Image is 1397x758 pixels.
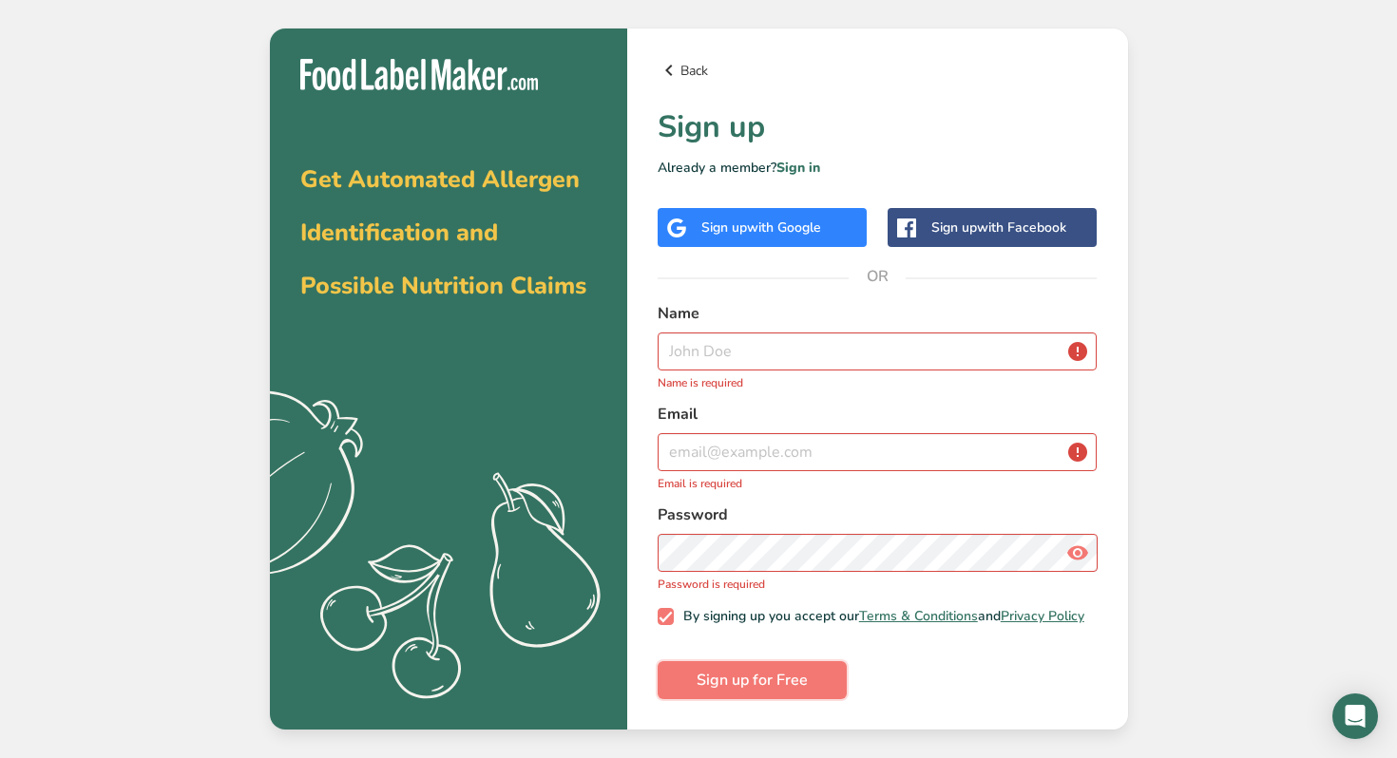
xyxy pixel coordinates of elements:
img: Food Label Maker [300,59,538,90]
div: Sign up [931,218,1066,237]
p: Password is required [658,576,1098,593]
label: Email [658,403,1098,426]
div: Sign up [701,218,821,237]
label: Name [658,302,1098,325]
button: Sign up for Free [658,661,847,699]
p: Name is required [658,374,1098,391]
label: Password [658,503,1098,526]
a: Back [658,59,1098,82]
span: By signing up you accept our and [674,608,1084,625]
input: email@example.com [658,433,1098,471]
span: with Facebook [977,218,1066,237]
p: Email is required [658,475,1098,492]
span: OR [849,248,906,305]
a: Privacy Policy [1001,607,1084,625]
span: Sign up for Free [697,669,808,692]
input: John Doe [658,332,1098,370]
div: Open Intercom Messenger [1332,693,1378,739]
a: Sign in [776,159,820,177]
p: Already a member? [658,158,1098,178]
span: with Google [747,218,821,237]
a: Terms & Conditions [859,607,978,625]
span: Get Automated Allergen Identification and Possible Nutrition Claims [300,163,586,302]
h1: Sign up [658,104,1098,150]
